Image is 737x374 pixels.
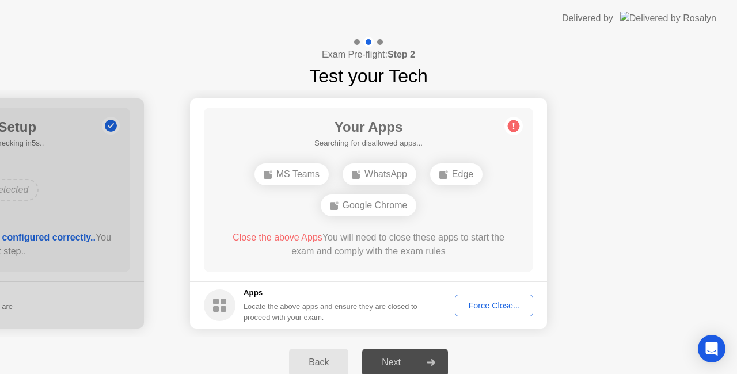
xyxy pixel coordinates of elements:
[244,301,418,323] div: Locate the above apps and ensure they are closed to proceed with your exam.
[233,232,322,242] span: Close the above Apps
[309,62,428,90] h1: Test your Tech
[254,163,329,185] div: MS Teams
[455,295,533,316] button: Force Close...
[620,12,716,25] img: Delivered by Rosalyn
[322,48,415,62] h4: Exam Pre-flight:
[314,138,423,149] h5: Searching for disallowed apps...
[314,117,423,138] h1: Your Apps
[459,301,529,310] div: Force Close...
[343,163,416,185] div: WhatsApp
[221,231,517,258] div: You will need to close these apps to start the exam and comply with the exam rules
[366,357,417,368] div: Next
[292,357,345,368] div: Back
[430,163,483,185] div: Edge
[698,335,725,362] div: Open Intercom Messenger
[244,287,418,299] h5: Apps
[388,49,415,59] b: Step 2
[321,194,417,216] div: Google Chrome
[562,12,613,25] div: Delivered by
